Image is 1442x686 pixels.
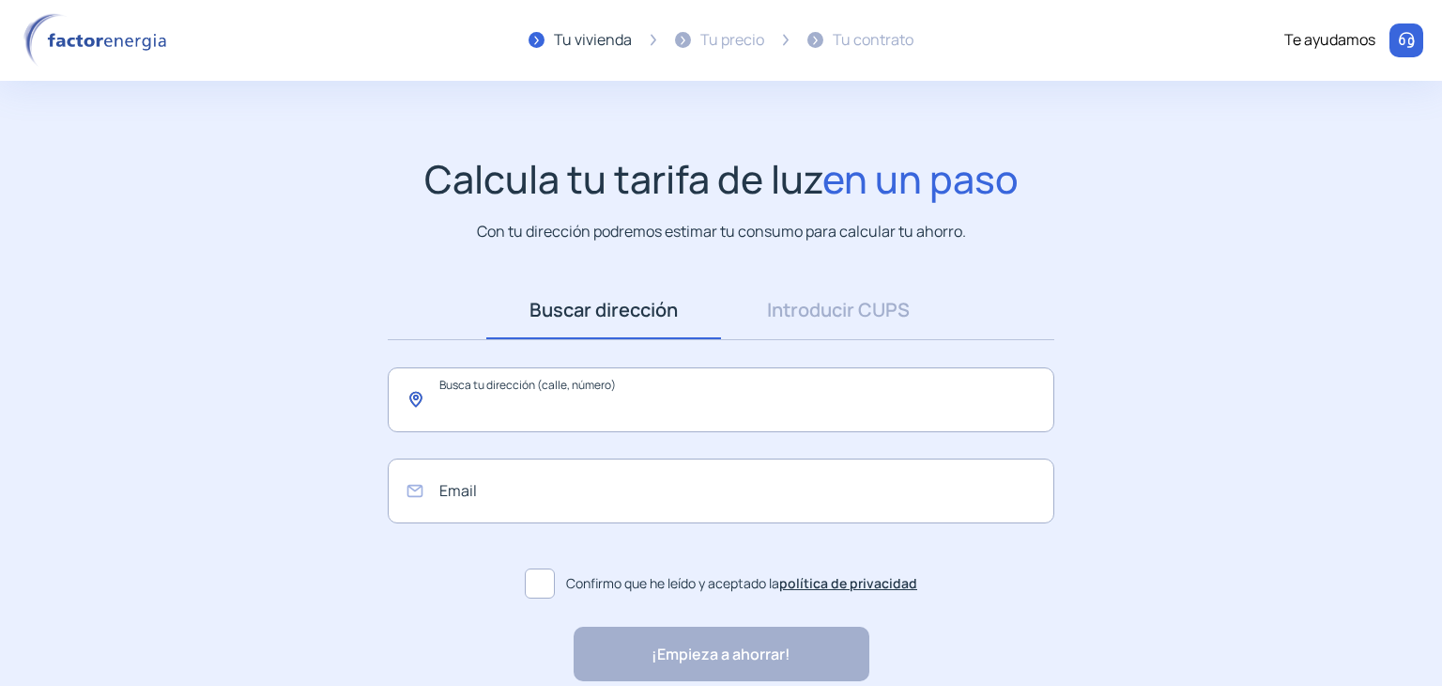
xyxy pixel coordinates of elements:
[700,28,764,53] div: Tu precio
[554,28,632,53] div: Tu vivienda
[833,28,913,53] div: Tu contrato
[721,281,956,339] a: Introducir CUPS
[424,156,1019,202] h1: Calcula tu tarifa de luz
[566,573,917,594] span: Confirmo que he leído y aceptado la
[822,152,1019,205] span: en un paso
[779,574,917,592] a: política de privacidad
[19,13,178,68] img: logo factor
[1397,31,1416,50] img: llamar
[486,281,721,339] a: Buscar dirección
[1284,28,1375,53] div: Te ayudamos
[477,220,966,243] p: Con tu dirección podremos estimar tu consumo para calcular tu ahorro.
